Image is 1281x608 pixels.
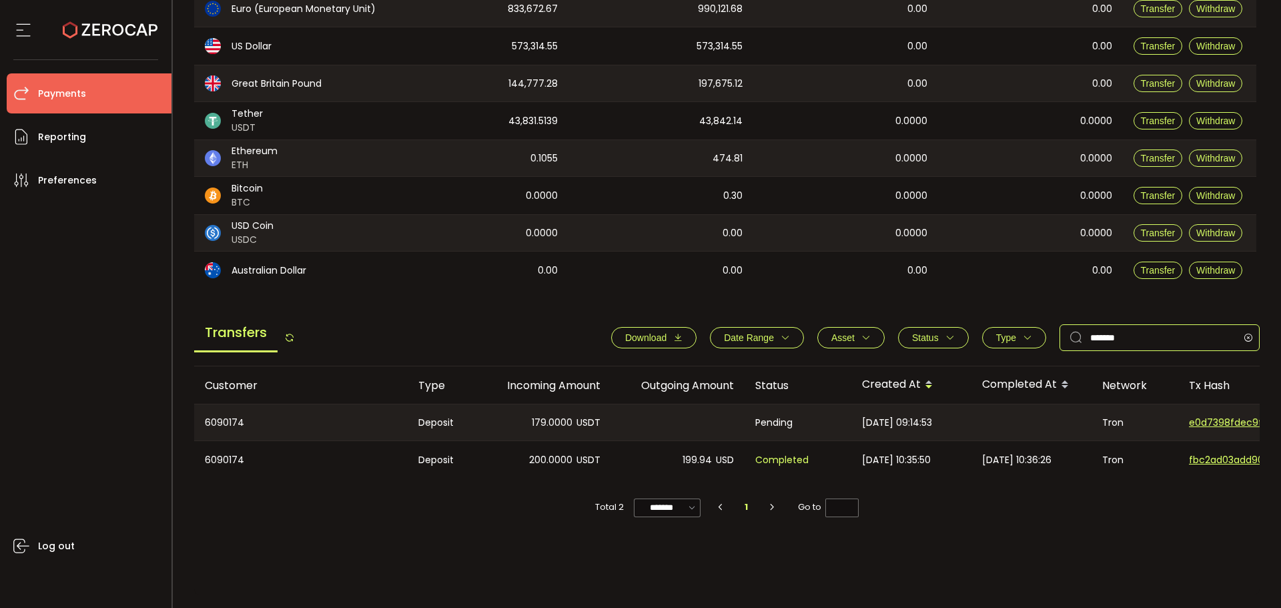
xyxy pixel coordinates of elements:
[698,1,743,17] span: 990,121.68
[595,498,624,517] span: Total 2
[831,332,855,343] span: Asset
[194,314,278,352] span: Transfers
[205,262,221,278] img: aud_portfolio.svg
[1189,112,1242,129] button: Withdraw
[194,378,408,393] div: Customer
[1080,226,1112,241] span: 0.0000
[723,188,743,204] span: 0.30
[1189,37,1242,55] button: Withdraw
[1134,75,1183,92] button: Transfer
[1092,263,1112,278] span: 0.00
[817,327,885,348] button: Asset
[1141,265,1176,276] span: Transfer
[625,332,667,343] span: Download
[232,144,278,158] span: Ethereum
[716,452,734,468] span: USD
[532,415,572,430] span: 179.0000
[611,327,697,348] button: Download
[1092,404,1178,440] div: Tron
[1141,78,1176,89] span: Transfer
[982,327,1046,348] button: Type
[530,151,558,166] span: 0.1055
[232,264,306,278] span: Australian Dollar
[1196,153,1235,164] span: Withdraw
[232,77,322,91] span: Great Britain Pound
[232,121,263,135] span: USDT
[1196,115,1235,126] span: Withdraw
[1092,378,1178,393] div: Network
[38,84,86,103] span: Payments
[205,113,221,129] img: usdt_portfolio.svg
[755,415,793,430] span: Pending
[205,38,221,54] img: usd_portfolio.svg
[538,263,558,278] span: 0.00
[1189,262,1242,279] button: Withdraw
[1126,464,1281,608] div: Chat Widget
[1189,187,1242,204] button: Withdraw
[512,39,558,54] span: 573,314.55
[478,378,611,393] div: Incoming Amount
[895,226,927,241] span: 0.0000
[1134,112,1183,129] button: Transfer
[755,452,809,468] span: Completed
[851,374,971,396] div: Created At
[576,452,600,468] span: USDT
[1196,41,1235,51] span: Withdraw
[1080,151,1112,166] span: 0.0000
[611,378,745,393] div: Outgoing Amount
[1196,78,1235,89] span: Withdraw
[907,39,927,54] span: 0.00
[1141,190,1176,201] span: Transfer
[1092,39,1112,54] span: 0.00
[1189,149,1242,167] button: Withdraw
[699,76,743,91] span: 197,675.12
[907,76,927,91] span: 0.00
[713,151,743,166] span: 474.81
[1092,441,1178,479] div: Tron
[1196,265,1235,276] span: Withdraw
[1092,1,1112,17] span: 0.00
[38,127,86,147] span: Reporting
[724,332,774,343] span: Date Range
[907,263,927,278] span: 0.00
[38,171,97,190] span: Preferences
[526,226,558,241] span: 0.0000
[745,378,851,393] div: Status
[1196,228,1235,238] span: Withdraw
[232,39,272,53] span: US Dollar
[1134,262,1183,279] button: Transfer
[723,263,743,278] span: 0.00
[205,225,221,241] img: usdc_portfolio.svg
[982,452,1051,468] span: [DATE] 10:36:26
[232,107,263,121] span: Tether
[1134,37,1183,55] button: Transfer
[408,441,478,479] div: Deposit
[526,188,558,204] span: 0.0000
[1092,76,1112,91] span: 0.00
[205,1,221,17] img: eur_portfolio.svg
[710,327,804,348] button: Date Range
[194,441,408,479] div: 6090174
[862,452,931,468] span: [DATE] 10:35:50
[508,113,558,129] span: 43,831.5139
[723,226,743,241] span: 0.00
[232,158,278,172] span: ETH
[1134,224,1183,242] button: Transfer
[971,374,1092,396] div: Completed At
[1196,3,1235,14] span: Withdraw
[205,150,221,166] img: eth_portfolio.svg
[408,378,478,393] div: Type
[907,1,927,17] span: 0.00
[38,537,75,556] span: Log out
[205,75,221,91] img: gbp_portfolio.svg
[576,415,600,430] span: USDT
[1189,224,1242,242] button: Withdraw
[683,452,712,468] span: 199.94
[232,196,263,210] span: BTC
[1189,75,1242,92] button: Withdraw
[912,332,939,343] span: Status
[1141,3,1176,14] span: Transfer
[895,151,927,166] span: 0.0000
[508,76,558,91] span: 144,777.28
[408,404,478,440] div: Deposit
